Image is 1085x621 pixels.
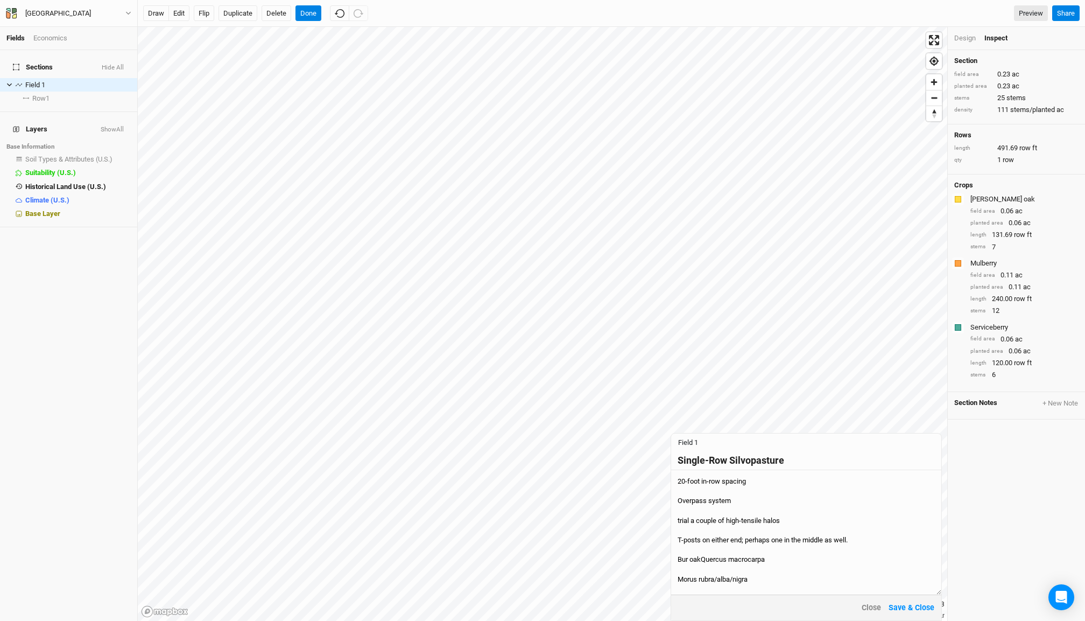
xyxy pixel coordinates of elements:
div: 7 [970,242,1079,252]
div: field area [970,335,995,343]
div: Field 1 [25,81,131,89]
a: Fields [6,34,25,42]
span: stems [1006,93,1026,103]
span: Section Notes [954,399,997,408]
div: 1 [954,155,1079,165]
span: Soil Types & Attributes (U.S.) [25,155,112,163]
span: Field 1 [25,81,45,89]
div: Burr oak [970,194,1076,204]
div: 0.11 [970,270,1079,280]
div: [GEOGRAPHIC_DATA] [25,8,91,19]
div: Historical Land Use (U.S.) [25,183,131,191]
button: ShowAll [100,126,124,134]
div: Base Layer [25,210,131,218]
div: 491.69 [954,143,1079,153]
div: stems [970,307,987,315]
div: field area [970,271,995,280]
div: 0.11 [970,282,1079,292]
span: ac [1012,81,1019,91]
div: planted area [970,283,1003,291]
div: Economics [33,33,67,43]
button: [GEOGRAPHIC_DATA] [5,8,132,19]
div: field area [954,71,992,79]
div: density [954,106,992,114]
div: Mulberry [970,259,1076,268]
span: Climate (U.S.) [25,196,69,204]
span: ac [1015,270,1023,280]
button: Undo (^z) [330,5,349,22]
button: Zoom in [926,74,942,90]
span: row [1003,155,1014,165]
div: Bottomlands Farm [25,8,91,19]
div: 0.06 [970,206,1079,216]
button: draw [143,5,169,22]
div: planted area [970,347,1003,355]
span: ac [1015,206,1023,216]
a: Preview [1014,5,1048,22]
span: Row 1 [32,94,50,103]
div: Serviceberry [970,323,1076,332]
span: Sections [13,63,53,72]
h4: Section [954,57,1079,65]
div: 240.00 [970,294,1079,304]
div: stems [970,371,987,379]
button: Reset bearing to north [926,106,942,121]
div: 0.23 [954,81,1079,91]
button: edit [168,5,189,22]
div: 120.00 [970,358,1079,368]
span: ac [1023,218,1031,228]
div: Open Intercom Messenger [1048,584,1074,610]
div: length [954,144,992,152]
button: Delete [262,5,291,22]
span: row ft [1014,230,1032,240]
button: Share [1052,5,1080,22]
div: stems [954,94,992,102]
span: Layers [13,125,47,134]
span: Suitability (U.S.) [25,169,76,177]
button: Find my location [926,53,942,69]
span: row ft [1014,358,1032,368]
div: qty [954,156,992,164]
div: length [970,295,987,303]
span: Base Layer [25,210,60,218]
span: Reset bearing to north [926,106,942,121]
span: stems/planted ac [1010,105,1064,115]
div: Soil Types & Attributes (U.S.) [25,155,131,164]
div: 131.69 [970,230,1079,240]
button: Done [295,5,321,22]
span: ac [1023,346,1031,356]
div: 25 [954,93,1079,103]
a: Maxar [920,612,945,619]
div: Inspect [984,33,1023,43]
button: Enter fullscreen [926,32,942,48]
div: field area [970,207,995,215]
button: Duplicate [219,5,257,22]
span: row ft [1014,294,1032,304]
button: Flip [194,5,214,22]
span: ac [1015,334,1023,344]
div: planted area [970,219,1003,227]
div: Climate (U.S.) [25,196,131,205]
h4: Rows [954,131,1079,139]
div: Design [954,33,976,43]
div: 6 [970,370,1079,380]
div: planted area [954,82,992,90]
div: length [970,231,987,239]
canvas: Map [138,27,947,621]
div: Suitability (U.S.) [25,169,131,177]
div: 0.06 [970,346,1079,356]
a: Mapbox logo [141,605,188,618]
div: 12 [970,306,1079,316]
button: Zoom out [926,90,942,106]
span: ac [1023,282,1031,292]
button: Hide All [101,64,124,72]
div: 0.06 [970,218,1079,228]
button: + New Note [1042,399,1079,408]
span: ac [1012,69,1019,79]
div: length [970,359,987,367]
